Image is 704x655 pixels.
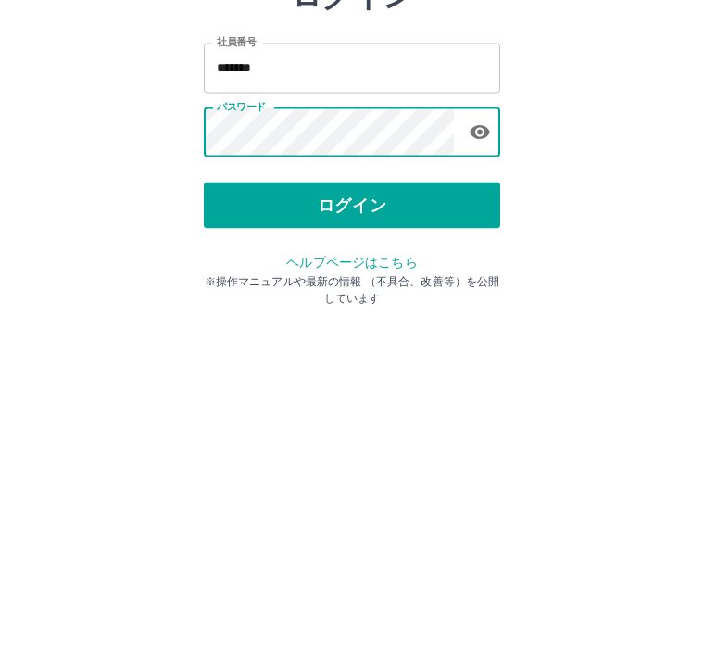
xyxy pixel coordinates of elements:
[204,411,500,445] p: ※操作マニュアルや最新の情報 （不具合、改善等）を公開しています
[292,117,413,152] h2: ログイン
[204,321,500,367] button: ログイン
[217,238,266,252] label: パスワード
[217,173,256,187] label: 社員番号
[286,393,417,408] a: ヘルプページはこちら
